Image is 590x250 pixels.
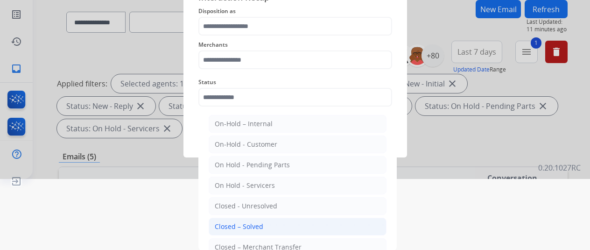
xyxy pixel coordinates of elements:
div: On Hold - Servicers [215,181,275,190]
div: On-Hold – Internal [215,119,273,129]
p: 0.20.1027RC [538,162,581,173]
div: On-Hold - Customer [215,140,277,149]
span: Merchants [198,39,392,50]
div: On Hold - Pending Parts [215,160,290,170]
div: Closed – Solved [215,222,263,231]
div: Closed - Unresolved [215,201,277,211]
span: Disposition as [198,6,392,17]
span: Status [198,77,392,88]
